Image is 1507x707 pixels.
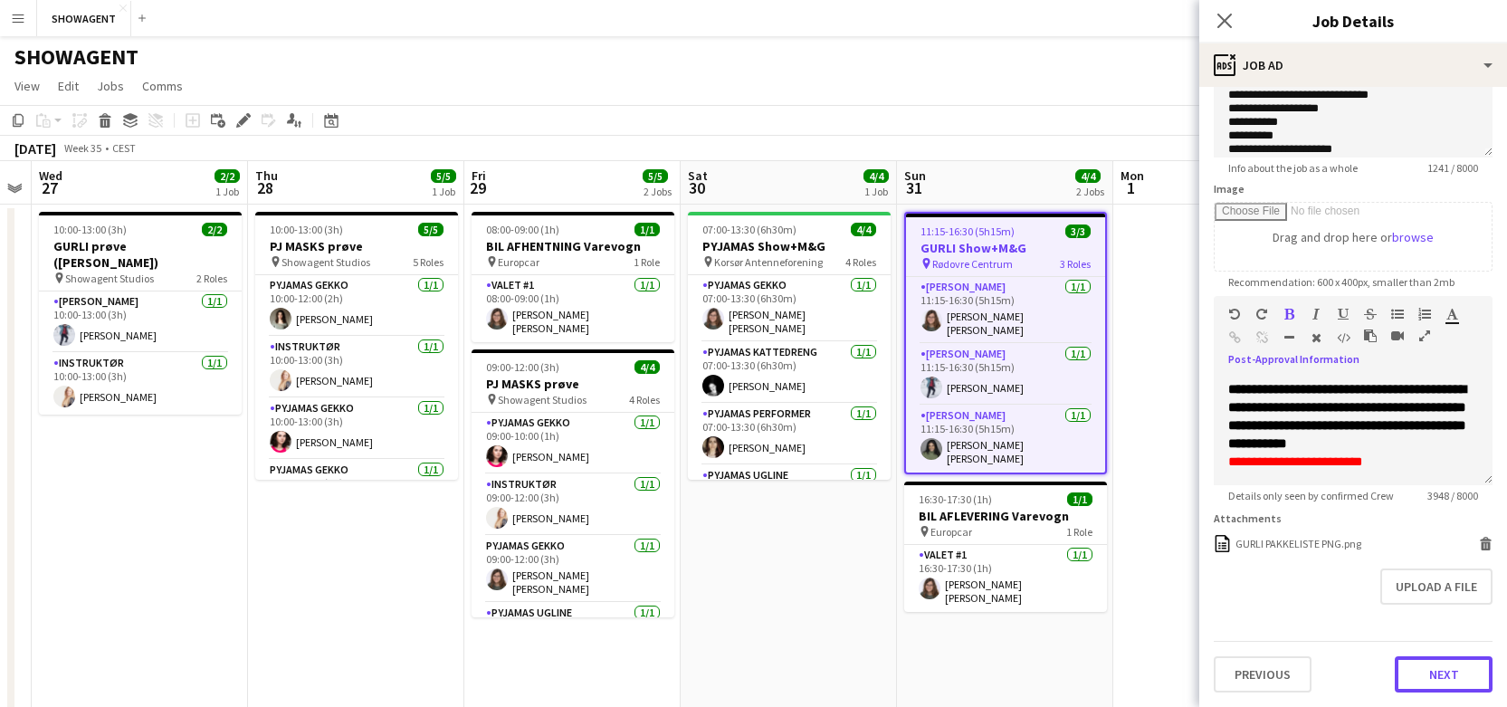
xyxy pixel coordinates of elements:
div: [DATE] [14,139,56,158]
span: 2/2 [215,169,240,183]
app-card-role: PYJAMAS GEKKO1/110:00-12:00 (2h)[PERSON_NAME] [255,275,458,337]
app-card-role: PYJAMAS GEKKO1/107:00-13:30 (6h30m)[PERSON_NAME] [PERSON_NAME] [PERSON_NAME] [688,275,891,342]
app-card-role: PYJAMAS KATTEDRENG1/107:00-13:30 (6h30m)[PERSON_NAME] [688,342,891,404]
span: 1 Role [634,255,660,269]
span: 31 [901,177,926,198]
div: Job Ad [1199,43,1507,87]
app-card-role: PYJAMAS UGLINE1/1 [688,465,891,532]
app-job-card: 10:00-13:00 (3h)2/2GURLI prøve ([PERSON_NAME]) Showagent Studios2 Roles[PERSON_NAME]1/110:00-13:0... [39,212,242,415]
span: 5/5 [418,223,444,236]
button: Strikethrough [1364,307,1377,321]
span: 5/5 [431,169,456,183]
span: 30 [685,177,708,198]
app-job-card: 07:00-13:30 (6h30m)4/4PYJAMAS Show+M&G Korsør Antenneforening4 RolesPYJAMAS GEKKO1/107:00-13:30 (... [688,212,891,480]
span: Sun [904,167,926,184]
span: 5 Roles [413,255,444,269]
div: 2 Jobs [1076,185,1104,198]
button: Ordered List [1418,307,1431,321]
h3: PJ MASKS prøve [472,376,674,392]
button: Italic [1310,307,1322,321]
div: 11:15-16:30 (5h15m)3/3GURLI Show+M&G Rødovre Centrum3 Roles[PERSON_NAME]1/111:15-16:30 (5h15m)[PE... [904,212,1107,474]
button: Previous [1214,656,1311,693]
button: Bold [1283,307,1295,321]
app-job-card: 16:30-17:30 (1h)1/1BIL AFLEVERING Varevogn Europcar1 RoleValet #11/116:30-17:30 (1h)[PERSON_NAME]... [904,482,1107,612]
span: 11:15-16:30 (5h15m) [920,225,1015,238]
button: Unordered List [1391,307,1404,321]
app-card-role: [PERSON_NAME]1/110:00-13:00 (3h)[PERSON_NAME] [39,291,242,353]
span: 29 [469,177,486,198]
button: Fullscreen [1418,329,1431,343]
span: 2 Roles [196,272,227,285]
button: HTML Code [1337,330,1350,345]
span: 4 Roles [629,393,660,406]
h3: GURLI Show+M&G [906,240,1105,256]
span: 07:00-13:30 (6h30m) [702,223,796,236]
div: 10:00-13:00 (3h)5/5PJ MASKS prøve Showagent Studios5 RolesPYJAMAS GEKKO1/110:00-12:00 (2h)[PERSON... [255,212,458,480]
span: 1 [1118,177,1144,198]
h1: SHOWAGENT [14,43,138,71]
span: 27 [36,177,62,198]
div: 1 Job [864,185,888,198]
span: Week 35 [60,141,105,155]
app-card-role: [PERSON_NAME]1/111:15-16:30 (5h15m)[PERSON_NAME] [PERSON_NAME] [906,406,1105,473]
app-card-role: PYJAMAS Performer1/107:00-13:30 (6h30m)[PERSON_NAME] [688,404,891,465]
span: 3 Roles [1060,257,1091,271]
span: 3948 / 8000 [1413,489,1493,502]
span: 1 Role [1066,525,1092,539]
span: Rødovre Centrum [932,257,1013,271]
label: Attachments [1214,511,1282,525]
app-card-role: Valet #11/108:00-09:00 (1h)[PERSON_NAME] [PERSON_NAME] [PERSON_NAME] [472,275,674,342]
h3: BIL AFLEVERING Varevogn [904,508,1107,524]
button: Paste as plain text [1364,329,1377,343]
span: 1/1 [1067,492,1092,506]
h3: Job Details [1199,9,1507,33]
span: Europcar [930,525,972,539]
span: Korsør Antenneforening [714,255,823,269]
app-card-role: PYJAMAS UGLINE1/1 [472,603,674,670]
span: 1241 / 8000 [1413,161,1493,175]
app-card-role: [PERSON_NAME]1/111:15-16:30 (5h15m)[PERSON_NAME] [PERSON_NAME] [PERSON_NAME] [906,277,1105,344]
span: 4 Roles [845,255,876,269]
app-card-role: PYJAMAS GEKKO1/109:00-12:00 (3h)[PERSON_NAME] [PERSON_NAME] [PERSON_NAME] [472,536,674,603]
a: Edit [51,74,86,98]
span: Details only seen by confirmed Crew [1214,489,1408,502]
app-job-card: 08:00-09:00 (1h)1/1BIL AFHENTNING Varevogn Europcar1 RoleValet #11/108:00-09:00 (1h)[PERSON_NAME]... [472,212,674,342]
span: Comms [142,78,183,94]
span: 28 [253,177,278,198]
span: Wed [39,167,62,184]
span: 16:30-17:30 (1h) [919,492,992,506]
a: Comms [135,74,190,98]
app-card-role: PYJAMAS GEKKO1/110:00-13:00 (3h) [255,460,458,527]
span: View [14,78,40,94]
div: 1 Job [215,185,239,198]
app-job-card: 09:00-12:00 (3h)4/4PJ MASKS prøve Showagent Studios4 RolesPYJAMAS GEKKO1/109:00-10:00 (1h)[PERSON... [472,349,674,617]
span: 1/1 [634,223,660,236]
span: Fri [472,167,486,184]
h3: GURLI prøve ([PERSON_NAME]) [39,238,242,271]
button: Undo [1228,307,1241,321]
app-card-role: [PERSON_NAME]1/111:15-16:30 (5h15m)[PERSON_NAME] [906,344,1105,406]
button: Redo [1255,307,1268,321]
span: Info about the job as a whole [1214,161,1372,175]
h3: BIL AFHENTNING Varevogn [472,238,674,254]
span: 10:00-13:00 (3h) [53,223,127,236]
app-card-role: INSTRUKTØR1/109:00-12:00 (3h)[PERSON_NAME] [472,474,674,536]
button: Text Color [1445,307,1458,321]
app-card-role: Valet #11/116:30-17:30 (1h)[PERSON_NAME] [PERSON_NAME] [PERSON_NAME] [904,545,1107,612]
span: Sat [688,167,708,184]
span: Mon [1121,167,1144,184]
span: 08:00-09:00 (1h) [486,223,559,236]
app-card-role: INSTRUKTØR1/110:00-13:00 (3h)[PERSON_NAME] [39,353,242,415]
button: Insert video [1391,329,1404,343]
button: Next [1395,656,1493,693]
span: Edit [58,78,79,94]
app-card-role: INSTRUKTØR1/110:00-13:00 (3h)[PERSON_NAME] [255,337,458,398]
span: 2/2 [202,223,227,236]
button: Upload a file [1380,568,1493,605]
div: 2 Jobs [644,185,672,198]
span: Jobs [97,78,124,94]
span: 4/4 [634,360,660,374]
button: SHOWAGENT [37,1,131,36]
